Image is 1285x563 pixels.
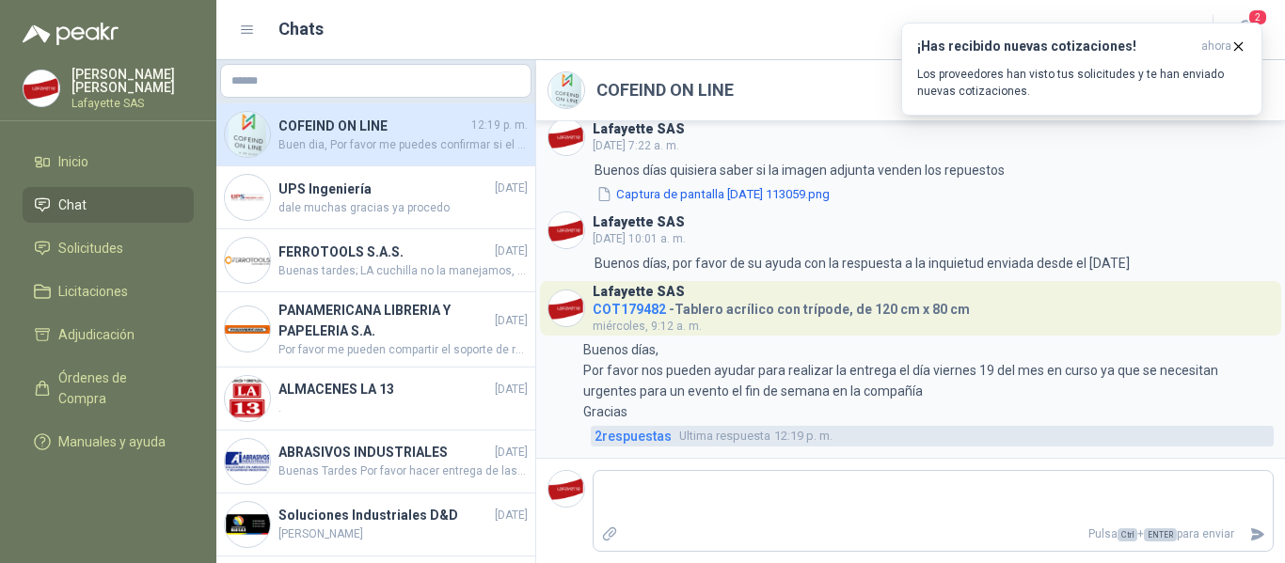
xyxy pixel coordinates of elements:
span: [DATE] [495,444,528,461]
a: Company LogoCOFEIND ON LINE12:19 p. m.Buen dia, Por favor me puedes confirmar si el pedido ustede... [216,103,535,166]
span: Ultima respuesta [679,427,770,446]
span: Por favor me pueden compartir el soporte de recibido ya que no se encuentra la mercancía [278,341,528,359]
a: Adjudicación [23,317,194,352]
p: Lafayette SAS [71,98,194,109]
span: Inicio [58,151,88,172]
p: Pulsa + para enviar [626,518,1243,551]
img: Company Logo [225,376,270,421]
span: Solicitudes [58,238,123,258]
a: Company LogoFERROTOOLS S.A.S.[DATE]Buenas tardes; LA cuchilla no la manejamos, solo el producto c... [216,229,535,292]
span: ahora [1201,39,1231,55]
img: Logo peakr [23,23,119,45]
a: 2respuestasUltima respuesta12:19 p. m. [591,426,1274,446]
span: [DATE] [495,312,528,330]
a: Company LogoABRASIVOS INDUSTRIALES[DATE]Buenas Tardes Por favor hacer entrega de las 9 unidades [216,430,535,493]
span: Buen dia, Por favor me puedes confirmar si el pedido ustedes realizaron el despacho por medio de ... [278,136,528,154]
h3: ¡Has recibido nuevas cotizaciones! [917,39,1194,55]
span: [DATE] 7:22 a. m. [593,139,679,152]
img: Company Logo [225,175,270,220]
span: Buenas Tardes Por favor hacer entrega de las 9 unidades [278,462,528,480]
a: Chat [23,187,194,223]
span: dale muchas gracias ya procedo [278,199,528,217]
span: Adjudicación [58,324,135,345]
a: Manuales y ayuda [23,424,194,460]
span: Órdenes de Compra [58,368,176,409]
span: [DATE] [495,242,528,260]
a: Licitaciones [23,274,194,309]
img: Company Logo [548,119,584,155]
span: Chat [58,195,87,215]
span: [DATE] 10:01 a. m. [593,232,686,245]
button: Captura de pantalla [DATE] 113059.png [595,184,832,204]
h3: Lafayette SAS [593,217,685,227]
span: Ctrl [1118,528,1137,541]
img: Company Logo [225,306,270,352]
button: Enviar [1242,518,1273,551]
span: [DATE] [495,381,528,399]
span: Licitaciones [58,281,128,302]
a: Company LogoSoluciones Industriales D&D[DATE][PERSON_NAME] [216,493,535,556]
a: Solicitudes [23,230,194,266]
img: Company Logo [225,439,270,484]
span: [DATE] [495,180,528,197]
img: Company Logo [225,238,270,283]
span: 12:19 p. m. [679,427,833,446]
p: Los proveedores han visto tus solicitudes y te han enviado nuevas cotizaciones. [917,66,1246,100]
span: COT179482 [593,302,666,317]
span: miércoles, 9:12 a. m. [593,320,702,333]
img: Company Logo [548,72,584,108]
span: Manuales y ayuda [58,431,166,452]
img: Company Logo [548,290,584,326]
h4: ABRASIVOS INDUSTRIALES [278,442,491,462]
h3: Lafayette SAS [593,124,685,134]
p: Buenos días quisiera saber si la imagen adjunta venden los repuestos [595,160,1005,180]
span: [PERSON_NAME] [278,525,528,543]
button: ¡Has recibido nuevas cotizaciones!ahora Los proveedores han visto tus solicitudes y te han enviad... [901,23,1262,116]
span: 2 respuesta s [595,426,672,446]
img: Company Logo [225,502,270,547]
label: Adjuntar archivos [594,518,626,551]
h4: PANAMERICANA LIBRERIA Y PAPELERIA S.A. [278,300,491,341]
a: Inicio [23,144,194,180]
a: Company LogoUPS Ingeniería[DATE]dale muchas gracias ya procedo [216,166,535,229]
a: Órdenes de Compra [23,360,194,416]
button: 2 [1229,13,1262,47]
h4: Soluciones Industriales D&D [278,505,491,525]
h4: ALMACENES LA 13 [278,379,491,399]
img: Company Logo [24,70,59,106]
img: Company Logo [548,212,584,248]
img: Company Logo [548,471,584,507]
h4: UPS Ingeniería [278,179,491,199]
p: Buenos días, Por favor nos pueden ayudar para realizar la entrega el día viernes 19 del mes en cu... [583,339,1274,422]
span: . [278,399,528,417]
a: Company LogoALMACENES LA 13[DATE]. [216,368,535,430]
span: Buenas tardes; LA cuchilla no la manejamos, solo el producto completo. [278,262,528,280]
h4: COFEIND ON LINE [278,116,468,136]
img: Company Logo [225,112,270,157]
h3: Lafayette SAS [593,287,685,297]
a: Company LogoPANAMERICANA LIBRERIA Y PAPELERIA S.A.[DATE]Por favor me pueden compartir el soporte ... [216,292,535,368]
span: 12:19 p. m. [471,117,528,134]
p: [PERSON_NAME] [PERSON_NAME] [71,68,194,94]
h4: FERROTOOLS S.A.S. [278,242,491,262]
span: [DATE] [495,507,528,524]
span: ENTER [1144,528,1177,541]
h1: Chats [278,16,324,42]
span: 2 [1247,8,1268,26]
p: Buenos días, por favor de su ayuda con la respuesta a la inquietud enviada desde el [DATE] [595,253,1130,274]
h4: - Tablero acrílico con trípode, de 120 cm x 80 cm [593,297,970,315]
h2: COFEIND ON LINE [596,77,734,103]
